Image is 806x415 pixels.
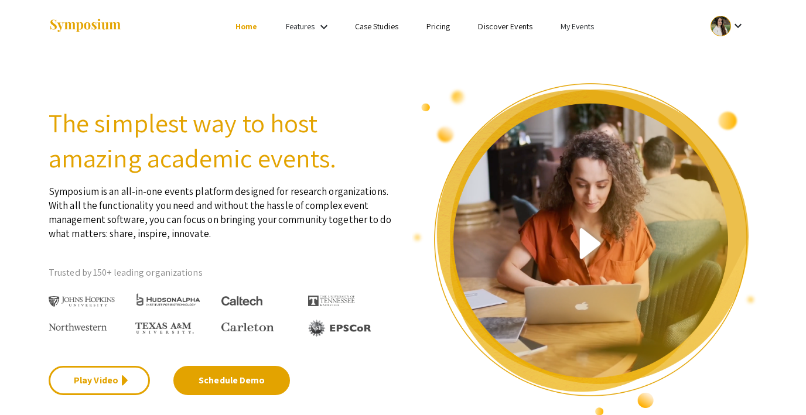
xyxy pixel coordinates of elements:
a: Pricing [426,21,450,32]
img: Carleton [221,323,274,332]
img: The University of Tennessee [308,296,355,306]
a: Play Video [49,366,150,395]
p: Trusted by 150+ leading organizations [49,264,394,282]
a: Features [286,21,315,32]
img: Texas A&M University [135,323,194,334]
mat-icon: Expand account dropdown [731,19,745,33]
a: My Events [561,21,594,32]
img: Johns Hopkins University [49,296,115,307]
a: Case Studies [355,21,398,32]
img: EPSCOR [308,320,373,337]
mat-icon: Expand Features list [317,20,331,34]
a: Home [235,21,257,32]
p: Symposium is an all-in-one events platform designed for research organizations. With all the func... [49,176,394,241]
img: HudsonAlpha [135,293,201,306]
a: Discover Events [478,21,532,32]
h2: The simplest way to host amazing academic events. [49,105,394,176]
img: Symposium by ForagerOne [49,18,122,34]
img: Northwestern [49,323,107,330]
img: Caltech [221,296,262,306]
a: Schedule Demo [173,366,290,395]
button: Expand account dropdown [698,13,757,39]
